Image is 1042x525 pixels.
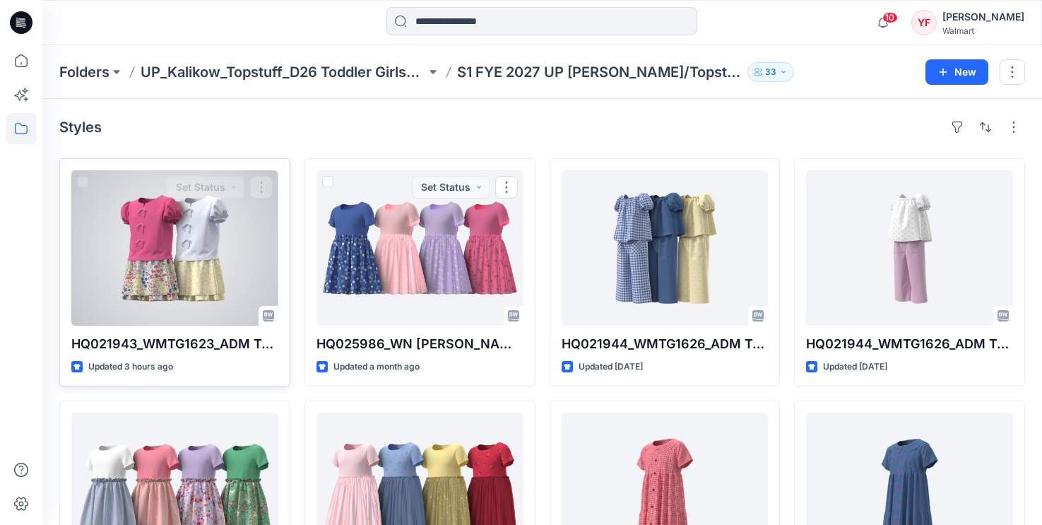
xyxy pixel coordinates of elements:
[562,170,769,326] a: HQ021944_WMTG1626_ADM TG 2PC SET SEERSUCKER
[911,10,937,35] div: YF
[59,62,109,82] a: Folders
[925,59,988,85] button: New
[457,62,742,82] p: S1 FYE 2027 UP [PERSON_NAME]/Topstuff D26 Toddler Girl
[141,62,426,82] a: UP_Kalikow_Topstuff_D26 Toddler Girls_Dresses & Sets
[71,170,278,326] a: HQ021943_WMTG1623_ADM TG 2PC SET "V NOTCH)
[747,62,794,82] button: 33
[316,170,523,326] a: HQ025986_WN SS TUTU DRESS _ OXL
[942,8,1024,25] div: [PERSON_NAME]
[942,25,1024,36] div: Walmart
[806,334,1013,354] p: HQ021944_WMTG1626_ADM TG 2PC SET EYELET TOP.WOVEN BTTM
[579,360,643,374] p: Updated [DATE]
[562,334,769,354] p: HQ021944_WMTG1626_ADM TG 2PC SET SEERSUCKER
[882,12,898,23] span: 10
[59,119,102,136] h4: Styles
[88,360,173,374] p: Updated 3 hours ago
[765,64,776,80] p: 33
[71,334,278,354] p: HQ021943_WMTG1623_ADM TG 2PC SET "V NOTCH)
[806,170,1013,326] a: HQ021944_WMTG1626_ADM TG 2PC SET EYELET TOP.WOVEN BTTM
[316,334,523,354] p: HQ025986_WN [PERSON_NAME] DRESS _ OXL
[333,360,420,374] p: Updated a month ago
[823,360,887,374] p: Updated [DATE]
